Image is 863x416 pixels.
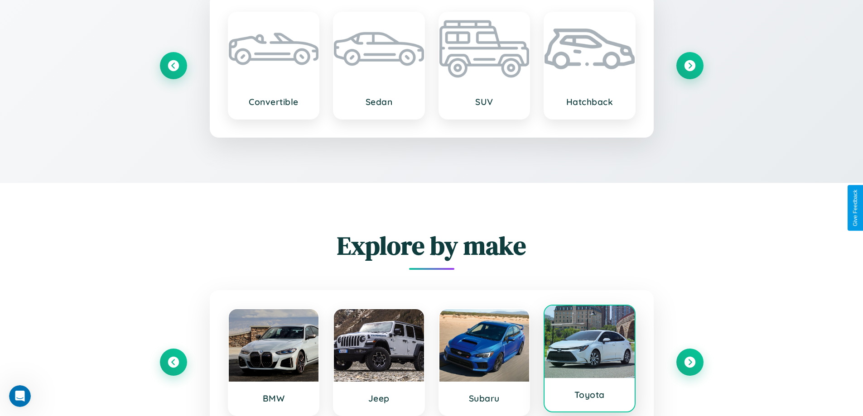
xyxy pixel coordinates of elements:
h3: BMW [238,393,310,404]
h3: Sedan [343,96,415,107]
h3: Convertible [238,96,310,107]
h3: Jeep [343,393,415,404]
h3: SUV [448,96,521,107]
h3: Subaru [448,393,521,404]
h3: Toyota [554,389,626,400]
iframe: Intercom live chat [9,385,31,407]
h2: Explore by make [160,228,704,263]
div: Give Feedback [852,190,858,226]
h3: Hatchback [554,96,626,107]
